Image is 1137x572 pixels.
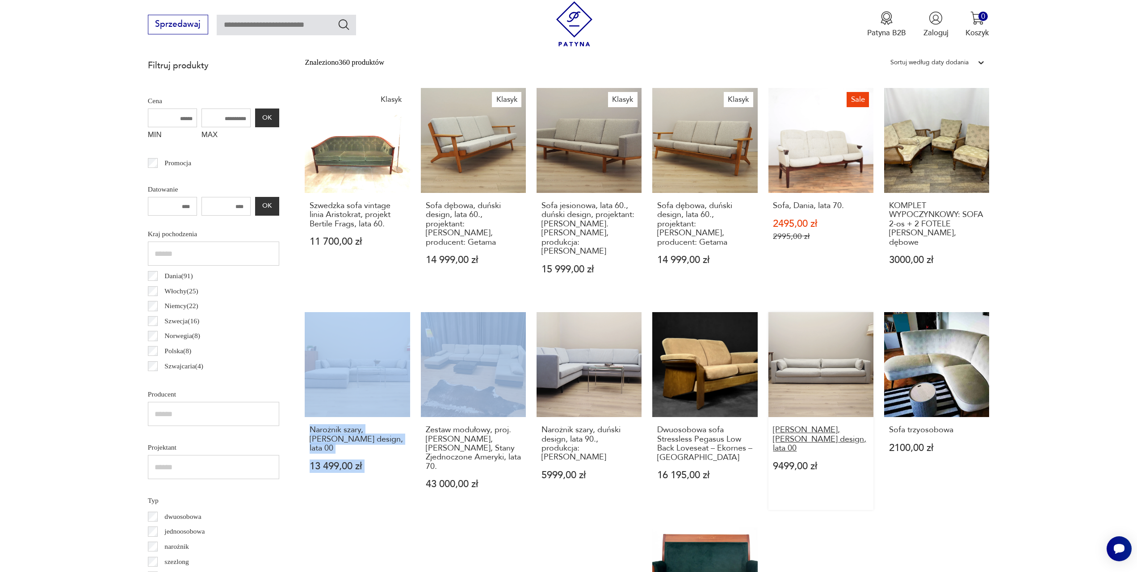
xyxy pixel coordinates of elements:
[310,426,405,453] h3: Narożnik szary, [PERSON_NAME] design, lata 00
[773,219,868,229] p: 2495,00 zł
[310,462,405,471] p: 13 499,00 zł
[768,88,873,295] a: SaleSofa, Dania, lata 70.Sofa, Dania, lata 70.2495,00 zł2995,00 zł
[148,21,208,29] a: Sprzedawaj
[426,426,521,471] h3: Zestaw modułowy, proj. [PERSON_NAME], [PERSON_NAME], Stany Zjednoczone Ameryki, lata 70.
[255,197,279,216] button: OK
[889,201,985,247] h3: KOMPLET WYPOCZYNKOWY: SOFA 2-os + 2 FOTELE [PERSON_NAME], dębowe
[164,285,198,297] p: Włochy ( 25 )
[164,556,189,568] p: szezlong
[426,255,521,265] p: 14 999,00 zł
[537,88,642,295] a: KlasykSofa jesionowa, lata 60., duński design, projektant: Hans. J. Wegner, produkcja: GetamaSofa...
[923,11,948,38] button: Zaloguj
[890,57,969,68] div: Sortuj według daty dodania
[773,462,868,471] p: 9499,00 zł
[164,315,199,327] p: Szwecja ( 16 )
[867,11,906,38] a: Ikona medaluPatyna B2B
[164,270,193,282] p: Dania ( 91 )
[541,265,637,274] p: 15 999,00 zł
[164,526,205,537] p: jednoosobowa
[164,511,201,522] p: dwuosobowa
[164,157,191,169] p: Promocja
[148,127,197,144] label: MIN
[337,18,350,31] button: Szukaj
[164,345,191,357] p: Polska ( 8 )
[148,388,279,400] p: Producent
[552,1,597,46] img: Patyna - sklep z meblami i dekoracjami vintage
[148,95,279,107] p: Cena
[164,330,200,342] p: Norwegia ( 8 )
[148,228,279,240] p: Kraj pochodzenia
[310,201,405,229] h3: Szwedzka sofa vintage linia Aristokrat, projekt Bertile Frags, lata 60.
[537,312,642,510] a: Narożnik szary, duński design, lata 90., produkcja: DaniaNarożnik szary, duński design, lata 90.,...
[652,88,757,295] a: KlasykSofa dębowa, duński design, lata 60., projektant: Hans J. Wegner, producent: GetamaSofa dęb...
[867,11,906,38] button: Patyna B2B
[426,480,521,489] p: 43 000,00 zł
[880,11,894,25] img: Ikona medalu
[773,201,868,210] h3: Sofa, Dania, lata 70.
[164,375,218,387] p: Czechosłowacja ( 3 )
[965,28,989,38] p: Koszyk
[884,88,989,295] a: KOMPLET WYPOCZYNKOWY: SOFA 2-os + 2 FOTELE Ludwik, dęboweKOMPLET WYPOCZYNKOWY: SOFA 2-os + 2 FOTE...
[541,471,637,480] p: 5999,00 zł
[923,28,948,38] p: Zaloguj
[148,60,279,71] p: Filtruj produkty
[148,15,208,34] button: Sprzedawaj
[657,471,753,480] p: 16 195,00 zł
[657,426,753,462] h3: Dwuosobowa sofa Stressless Pegasus Low Back Loveseat – Ekornes – [GEOGRAPHIC_DATA]
[255,109,279,127] button: OK
[884,312,989,510] a: Sofa trzyosobowaSofa trzyosobowa2100,00 zł
[889,426,985,434] h3: Sofa trzyosobowa
[773,426,868,453] h3: [PERSON_NAME], [PERSON_NAME] design, lata 00
[657,255,753,265] p: 14 999,00 zł
[970,11,984,25] img: Ikona koszyka
[889,255,985,265] p: 3000,00 zł
[541,201,637,256] h3: Sofa jesionowa, lata 60., duński design, projektant: [PERSON_NAME]. [PERSON_NAME], produkcja: [PE...
[305,57,384,68] div: Znaleziono 360 produktów
[164,541,189,552] p: narożnik
[421,312,526,510] a: Zestaw modułowy, proj. Gerd Lange, Herman Miller, Stany Zjednoczone Ameryki, lata 70.Zestaw moduł...
[421,88,526,295] a: KlasykSofa dębowa, duński design, lata 60., projektant: Hans J. Wegner, producent: GetamaSofa dęb...
[201,127,251,144] label: MAX
[148,495,279,506] p: Typ
[164,360,203,372] p: Szwajcaria ( 4 )
[426,201,521,247] h3: Sofa dębowa, duński design, lata 60., projektant: [PERSON_NAME], producent: Getama
[657,201,753,247] h3: Sofa dębowa, duński design, lata 60., projektant: [PERSON_NAME], producent: Getama
[652,312,757,510] a: Dwuosobowa sofa Stressless Pegasus Low Back Loveseat – Ekornes – NorwegiaDwuosobowa sofa Stressle...
[889,443,985,453] p: 2100,00 zł
[965,11,989,38] button: 0Koszyk
[768,312,873,510] a: Sofa szara, skandynawski design, lata 00[PERSON_NAME], [PERSON_NAME] design, lata 009499,00 zł
[148,184,279,195] p: Datowanie
[1107,536,1132,561] iframe: Smartsupp widget button
[867,28,906,38] p: Patyna B2B
[310,237,405,246] p: 11 700,00 zł
[305,88,410,295] a: KlasykSzwedzka sofa vintage linia Aristokrat, projekt Bertile Frags, lata 60.Szwedzka sofa vintag...
[305,312,410,510] a: Narożnik szary, skandynawski design, lata 00Narożnik szary, [PERSON_NAME] design, lata 0013 499,0...
[773,232,868,241] p: 2995,00 zł
[929,11,943,25] img: Ikonka użytkownika
[541,426,637,462] h3: Narożnik szary, duński design, lata 90., produkcja: [PERSON_NAME]
[978,12,988,21] div: 0
[164,300,198,312] p: Niemcy ( 22 )
[148,442,279,453] p: Projektant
